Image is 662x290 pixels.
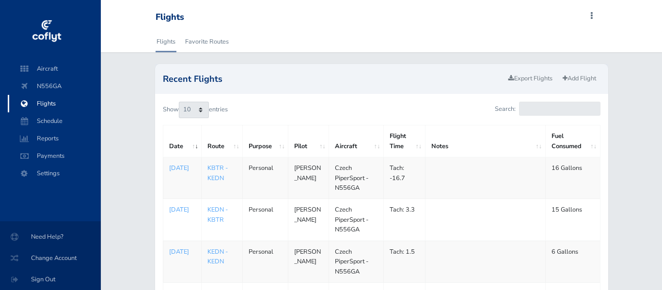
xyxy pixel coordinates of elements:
th: Flight Time: activate to sort column ascending [383,125,425,157]
td: Tach: 1.5 [383,241,425,282]
a: KEDN - KBTR [207,205,228,224]
td: Personal [243,199,288,241]
td: 15 Gallons [545,199,600,241]
a: KEDN - KEDN [207,247,228,266]
th: Purpose: activate to sort column ascending [243,125,288,157]
h2: Recent Flights [163,75,504,83]
span: Aircraft [17,60,91,77]
th: Pilot: activate to sort column ascending [288,125,329,157]
td: [PERSON_NAME] [288,241,329,282]
div: Flights [156,12,184,23]
span: Settings [17,165,91,182]
td: Czech PiperSport - N556GA [329,241,384,282]
span: Sign Out [12,271,89,288]
span: Change Account [12,249,89,267]
span: Schedule [17,112,91,130]
td: [PERSON_NAME] [288,157,329,199]
select: Showentries [179,102,209,118]
a: [DATE] [169,163,196,173]
input: Search: [519,102,600,116]
span: Payments [17,147,91,165]
th: Date: activate to sort column ascending [163,125,202,157]
a: [DATE] [169,247,196,257]
td: 16 Gallons [545,157,600,199]
a: Add Flight [558,72,600,86]
td: Tach: -16.7 [383,157,425,199]
span: Flights [17,95,91,112]
span: Reports [17,130,91,147]
th: Notes: activate to sort column ascending [425,125,545,157]
a: Flights [156,31,176,52]
td: Personal [243,157,288,199]
td: Personal [243,241,288,282]
a: KBTR - KEDN [207,164,228,182]
td: Czech PiperSport - N556GA [329,199,384,241]
th: Fuel Consumed: activate to sort column ascending [545,125,600,157]
td: [PERSON_NAME] [288,199,329,241]
label: Show entries [163,102,228,118]
a: [DATE] [169,205,196,214]
img: coflyt logo [31,17,63,46]
td: Czech PiperSport - N556GA [329,157,384,199]
th: Aircraft: activate to sort column ascending [329,125,384,157]
a: Favorite Routes [184,31,230,52]
span: N556GA [17,77,91,95]
label: Search: [495,102,600,116]
td: 6 Gallons [545,241,600,282]
a: Export Flights [504,72,557,86]
td: Tach: 3.3 [383,199,425,241]
span: Need Help? [12,228,89,245]
th: Route: activate to sort column ascending [202,125,243,157]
